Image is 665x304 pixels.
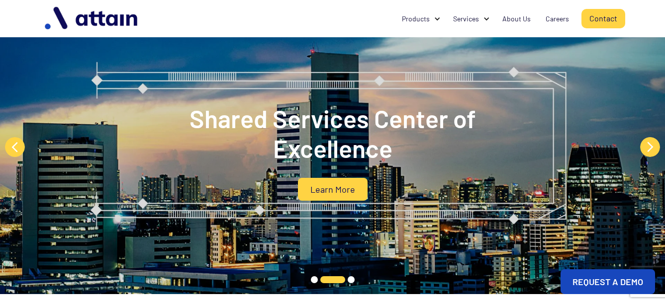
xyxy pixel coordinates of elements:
a: REQUEST A DEMO [561,269,655,294]
button: Next [640,137,660,157]
div: Products [394,9,446,28]
div: Careers [546,14,569,24]
div: Products [402,14,430,24]
a: Careers [538,9,576,28]
button: 1 of 3 [311,276,318,283]
button: 2 of 3 [320,276,345,283]
a: About Us [495,9,538,28]
div: About Us [502,14,531,24]
div: Services [453,14,479,24]
a: Learn More [298,178,368,201]
button: Previous [5,137,25,157]
h2: Shared Services Center of Excellence [134,103,532,163]
button: 3 of 3 [348,276,355,283]
a: Contact [581,9,625,28]
img: logo [40,3,144,34]
div: Services [446,9,495,28]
